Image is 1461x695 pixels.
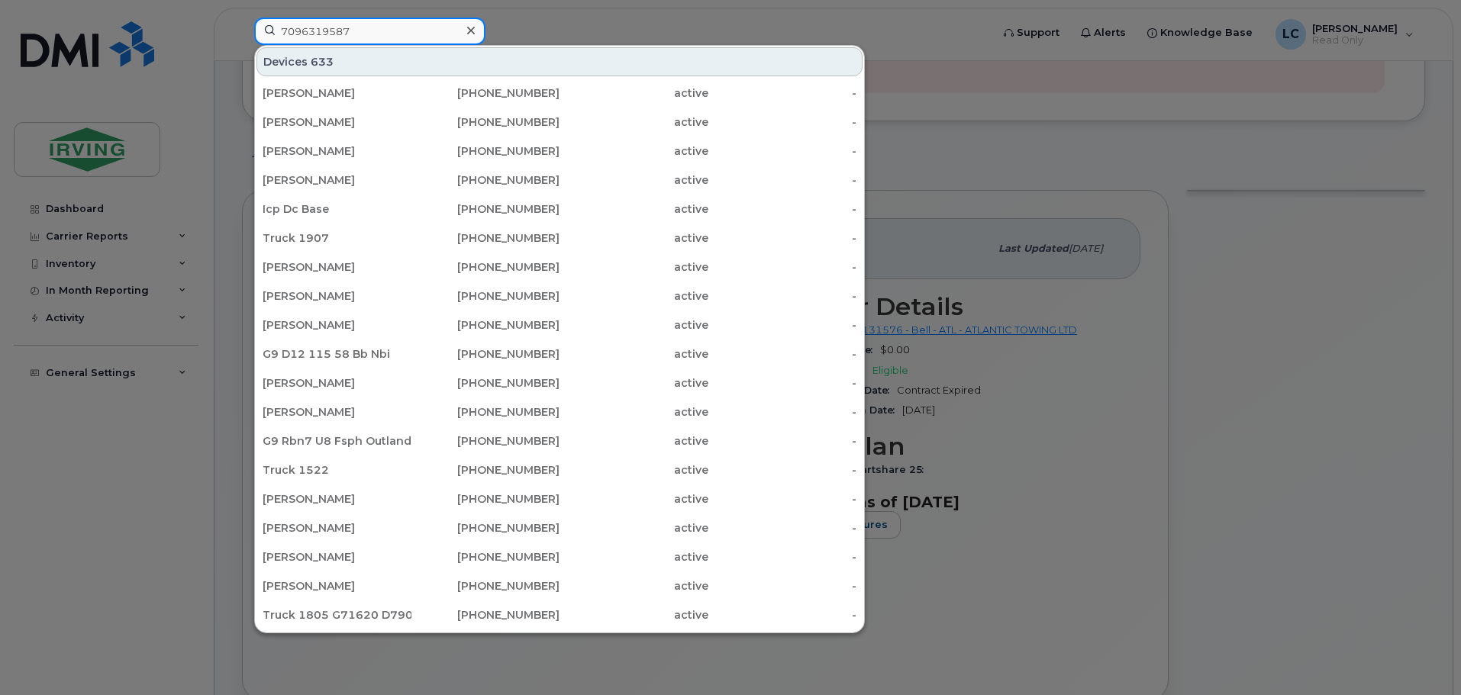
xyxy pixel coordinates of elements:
div: [PERSON_NAME] [263,85,411,101]
div: [PHONE_NUMBER] [411,172,560,188]
div: active [560,375,708,391]
div: - [708,259,857,275]
div: active [560,114,708,130]
div: - [708,433,857,449]
div: [PHONE_NUMBER] [411,259,560,275]
span: 633 [311,54,334,69]
div: - [708,549,857,565]
a: [PERSON_NAME][PHONE_NUMBER]active- [256,572,863,600]
div: [PERSON_NAME] [263,317,411,333]
div: [PERSON_NAME] [263,143,411,159]
div: - [708,201,857,217]
div: active [560,462,708,478]
div: active [560,230,708,246]
div: active [560,172,708,188]
div: [PHONE_NUMBER] [411,288,560,304]
div: active [560,317,708,333]
div: [PHONE_NUMBER] [411,433,560,449]
div: active [560,578,708,594]
div: - [708,346,857,362]
div: [PERSON_NAME] [263,172,411,188]
div: - [708,317,857,333]
div: [PERSON_NAME] [263,375,411,391]
input: Find something... [254,18,485,45]
a: [PERSON_NAME][PHONE_NUMBER]active- [256,485,863,513]
div: [PHONE_NUMBER] [411,346,560,362]
div: [PHONE_NUMBER] [411,549,560,565]
div: - [708,404,857,420]
a: Truck 1907[PHONE_NUMBER]active- [256,224,863,252]
div: [PHONE_NUMBER] [411,375,560,391]
div: [PERSON_NAME] [263,259,411,275]
a: Truck 1805 G71620 D7907 D[PHONE_NUMBER]active- [256,601,863,629]
div: [PHONE_NUMBER] [411,114,560,130]
div: - [708,85,857,101]
a: Icp Dc Base[PHONE_NUMBER]active- [256,195,863,223]
div: - [708,462,857,478]
a: [PERSON_NAME][PHONE_NUMBER]active- [256,137,863,165]
div: active [560,85,708,101]
a: St. [PERSON_NAME] Project[PHONE_NUMBER]active[TECHNICAL_ID] [256,630,863,658]
div: [PHONE_NUMBER] [411,201,560,217]
div: [PHONE_NUMBER] [411,462,560,478]
div: [PERSON_NAME] [263,520,411,536]
div: active [560,143,708,159]
div: active [560,520,708,536]
div: [PHONE_NUMBER] [411,607,560,623]
div: active [560,549,708,565]
div: - [708,375,857,391]
div: G9 D12 115 58 Bb Nbi [263,346,411,362]
div: - [708,578,857,594]
div: - [708,288,857,304]
a: [PERSON_NAME][PHONE_NUMBER]active- [256,311,863,339]
div: - [708,114,857,130]
div: [PHONE_NUMBER] [411,317,560,333]
a: [PERSON_NAME][PHONE_NUMBER]active- [256,79,863,107]
a: G9 Rbn7 U8 Fsph Outlander Logging, Manual, Quat[PHONE_NUMBER]active- [256,427,863,455]
div: - [708,172,857,188]
a: [PERSON_NAME][PHONE_NUMBER]active- [256,514,863,542]
div: [PERSON_NAME] [263,578,411,594]
div: [PHONE_NUMBER] [411,491,560,507]
div: - [708,230,857,246]
div: [PERSON_NAME] [263,404,411,420]
div: active [560,346,708,362]
a: [PERSON_NAME][PHONE_NUMBER]active- [256,253,863,281]
div: [PHONE_NUMBER] [411,143,560,159]
div: Devices [256,47,863,76]
div: [PHONE_NUMBER] [411,85,560,101]
div: active [560,259,708,275]
div: [PHONE_NUMBER] [411,230,560,246]
div: [PERSON_NAME] [263,549,411,565]
a: [PERSON_NAME][PHONE_NUMBER]active- [256,108,863,136]
div: active [560,201,708,217]
div: - [708,607,857,623]
div: [PHONE_NUMBER] [411,404,560,420]
div: [PERSON_NAME] [263,288,411,304]
div: Truck 1522 [263,462,411,478]
div: [PHONE_NUMBER] [411,578,560,594]
a: [PERSON_NAME][PHONE_NUMBER]active- [256,369,863,397]
div: Truck 1805 G71620 D7907 D [263,607,411,623]
a: [PERSON_NAME][PHONE_NUMBER]active- [256,282,863,310]
div: [PERSON_NAME] [263,491,411,507]
div: Icp Dc Base [263,201,411,217]
a: [PERSON_NAME][PHONE_NUMBER]active- [256,398,863,426]
div: [PHONE_NUMBER] [411,520,560,536]
div: - [708,143,857,159]
div: active [560,607,708,623]
a: [PERSON_NAME][PHONE_NUMBER]active- [256,166,863,194]
div: - [708,491,857,507]
div: G9 Rbn7 U8 Fsph Outlander Logging, Manual, Quat [263,433,411,449]
div: active [560,404,708,420]
div: - [708,520,857,536]
a: G9 D12 115 58 Bb Nbi[PHONE_NUMBER]active- [256,340,863,368]
div: active [560,433,708,449]
div: active [560,491,708,507]
div: [PERSON_NAME] [263,114,411,130]
a: Truck 1522[PHONE_NUMBER]active- [256,456,863,484]
a: [PERSON_NAME][PHONE_NUMBER]active- [256,543,863,571]
div: Truck 1907 [263,230,411,246]
div: active [560,288,708,304]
